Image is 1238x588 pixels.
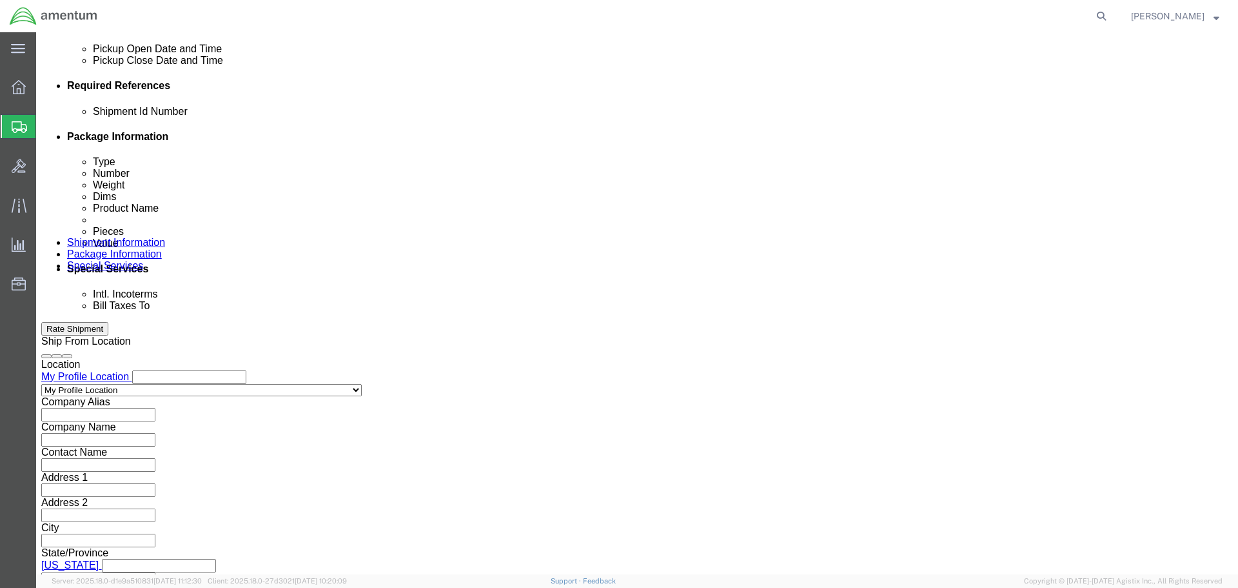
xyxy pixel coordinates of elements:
span: [DATE] 10:20:09 [295,577,347,585]
span: Server: 2025.18.0-d1e9a510831 [52,577,202,585]
span: [DATE] 11:12:30 [153,577,202,585]
span: Ernesto Garcia [1131,9,1204,23]
a: Support [551,577,583,585]
button: [PERSON_NAME] [1130,8,1220,24]
a: Feedback [583,577,616,585]
span: Client: 2025.18.0-27d3021 [208,577,347,585]
span: Copyright © [DATE]-[DATE] Agistix Inc., All Rights Reserved [1024,576,1223,587]
iframe: FS Legacy Container [36,32,1238,574]
img: logo [9,6,98,26]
